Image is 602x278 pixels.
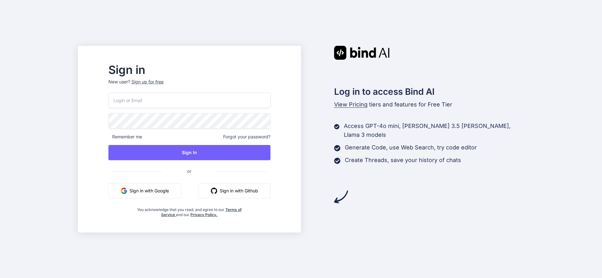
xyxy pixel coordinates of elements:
p: tiers and features for Free Tier [334,100,524,109]
h2: Log in to access Bind AI [334,85,524,98]
p: New user? [108,79,270,93]
span: Forgot your password? [223,134,270,140]
div: Sign up for free [131,79,164,85]
img: github [211,188,217,194]
a: Privacy Policy. [190,212,217,217]
p: Create Threads, save your history of chats [345,156,461,165]
p: Generate Code, use Web Search, try code editor [345,143,477,152]
span: View Pricing [334,101,368,108]
img: arrow [334,190,348,204]
input: Login or Email [108,93,270,108]
h2: Sign in [108,65,270,75]
button: Sign In [108,145,270,160]
button: Sign in with Google [108,183,181,198]
span: or [162,163,217,179]
img: Bind AI logo [334,46,390,60]
button: Sign in with Github [199,183,270,198]
a: Terms of Service [161,207,242,217]
img: google [121,188,127,194]
div: You acknowledge that you read, and agree to our and our [135,203,243,217]
p: Access GPT-4o mini, [PERSON_NAME] 3.5 [PERSON_NAME], Llama 3 models [344,122,524,139]
span: Remember me [108,134,142,140]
